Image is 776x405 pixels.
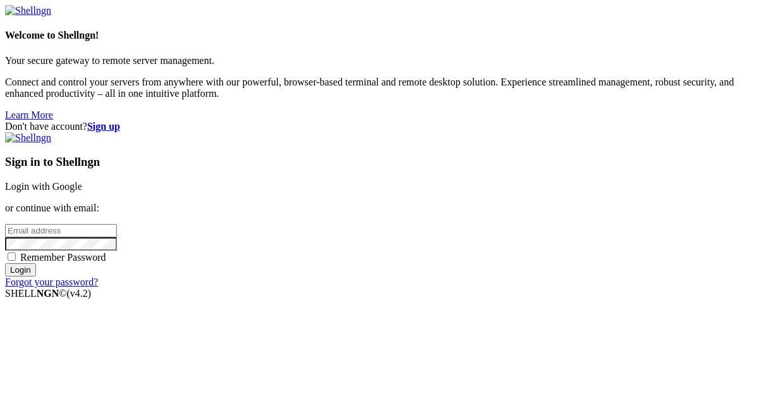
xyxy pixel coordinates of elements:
[5,121,771,132] div: Don't have account?
[5,263,36,277] input: Login
[67,288,92,299] span: 4.2.0
[5,181,82,192] a: Login with Google
[5,288,91,299] span: SHELL ©
[87,121,120,132] a: Sign up
[5,30,771,41] h4: Welcome to Shellngn!
[5,155,771,169] h3: Sign in to Shellngn
[5,202,771,214] p: or continue with email:
[8,252,16,261] input: Remember Password
[5,277,98,287] a: Forgot your password?
[37,288,59,299] b: NGN
[5,77,771,99] p: Connect and control your servers from anywhere with our powerful, browser-based terminal and remo...
[5,132,51,144] img: Shellngn
[5,55,771,66] p: Your secure gateway to remote server management.
[5,224,117,237] input: Email address
[5,109,53,120] a: Learn More
[5,5,51,16] img: Shellngn
[20,252,106,263] span: Remember Password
